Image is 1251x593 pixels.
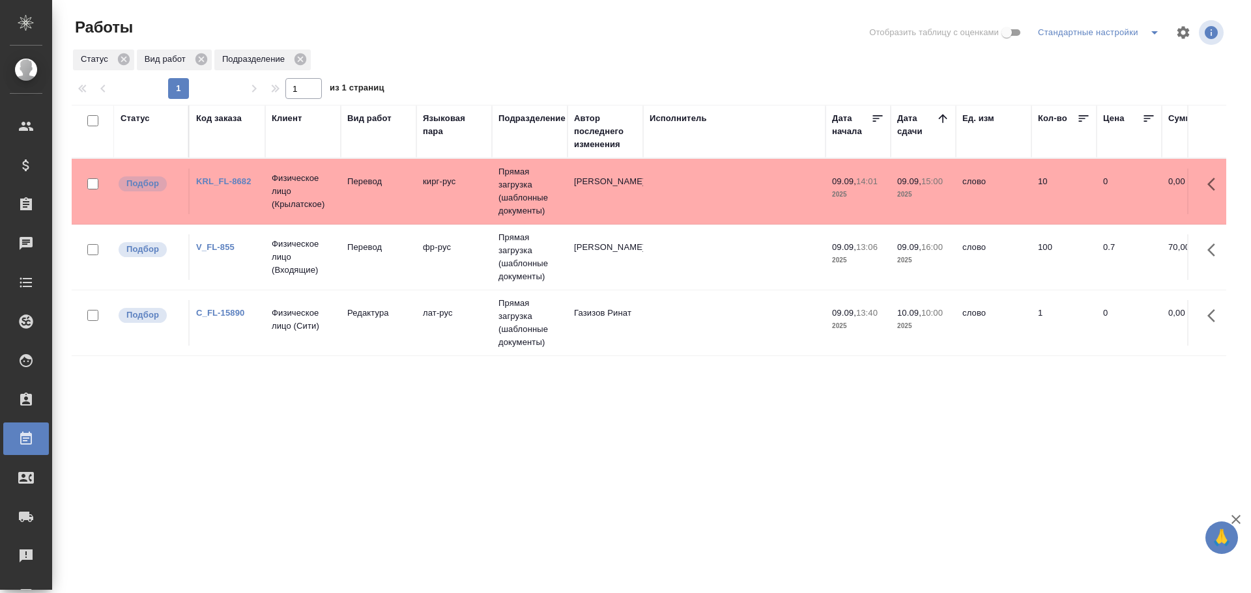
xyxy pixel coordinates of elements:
p: 13:40 [856,308,878,318]
p: 16:00 [921,242,943,252]
td: слово [956,169,1031,214]
td: 0,00 ₽ [1162,300,1227,346]
td: 1 [1031,300,1097,346]
td: фр-рус [416,234,492,280]
td: Прямая загрузка (шаблонные документы) [492,225,568,290]
p: 2025 [832,188,884,201]
span: Отобразить таблицу с оценками [869,26,999,39]
p: 2025 [832,254,884,267]
div: Цена [1103,112,1125,125]
div: Можно подбирать исполнителей [117,241,182,258]
p: 09.09, [897,176,921,186]
td: [PERSON_NAME] [568,169,643,214]
td: Прямая загрузка (шаблонные документы) [492,159,568,224]
p: 10:00 [921,308,943,318]
p: 2025 [897,320,949,333]
div: Статус [73,49,134,70]
td: [PERSON_NAME] [568,234,643,280]
td: слово [956,300,1031,346]
p: 2025 [832,320,884,333]
td: 100 [1031,234,1097,280]
td: 0,00 ₽ [1162,169,1227,214]
span: Работы [72,17,133,38]
div: split button [1035,22,1168,43]
td: Прямая загрузка (шаблонные документы) [492,290,568,355]
div: Вид работ [137,49,212,70]
a: C_FL-15890 [196,308,244,318]
td: 0 [1097,169,1162,214]
span: Посмотреть информацию [1199,20,1226,45]
p: 2025 [897,254,949,267]
a: KRL_FL-8682 [196,176,252,186]
td: 0.7 [1097,234,1162,280]
span: Настроить таблицу [1168,17,1199,48]
p: 10.09, [897,308,921,318]
p: Физическое лицо (Крылатское) [272,172,334,211]
td: лат-рус [416,300,492,346]
div: Автор последнего изменения [574,112,637,151]
button: Здесь прячутся важные кнопки [1200,169,1231,200]
td: 0 [1097,300,1162,346]
div: Можно подбирать исполнителей [117,175,182,193]
button: Здесь прячутся важные кнопки [1200,300,1231,331]
p: Подбор [126,309,159,322]
div: Исполнитель [650,112,707,125]
div: Дата начала [832,112,871,138]
p: 09.09, [832,308,856,318]
div: Код заказа [196,112,242,125]
div: Сумма [1168,112,1196,125]
td: слово [956,234,1031,280]
button: 🙏 [1205,521,1238,554]
p: 09.09, [897,242,921,252]
a: V_FL-855 [196,242,235,252]
p: Подбор [126,243,159,256]
div: Подразделение [498,112,566,125]
p: Перевод [347,241,410,254]
p: 13:06 [856,242,878,252]
p: 15:00 [921,176,943,186]
p: Физическое лицо (Входящие) [272,238,334,277]
p: 2025 [897,188,949,201]
p: Перевод [347,175,410,188]
td: Газизов Ринат [568,300,643,346]
p: 09.09, [832,242,856,252]
p: Статус [81,53,113,66]
td: 10 [1031,169,1097,214]
p: Вид работ [145,53,190,66]
div: Кол-во [1038,112,1067,125]
div: Дата сдачи [897,112,936,138]
div: Ед. изм [962,112,994,125]
button: Здесь прячутся важные кнопки [1200,234,1231,266]
p: Подразделение [222,53,289,66]
p: Редактура [347,307,410,320]
div: Вид работ [347,112,392,125]
p: Подбор [126,177,159,190]
span: 🙏 [1211,524,1233,551]
td: 70,00 ₽ [1162,234,1227,280]
span: из 1 страниц [330,80,384,99]
p: 14:01 [856,176,878,186]
div: Можно подбирать исполнителей [117,307,182,324]
p: Физическое лицо (Сити) [272,307,334,333]
p: 09.09, [832,176,856,186]
div: Клиент [272,112,302,125]
div: Статус [121,112,150,125]
td: кирг-рус [416,169,492,214]
div: Подразделение [214,49,311,70]
div: Языковая пара [423,112,485,138]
